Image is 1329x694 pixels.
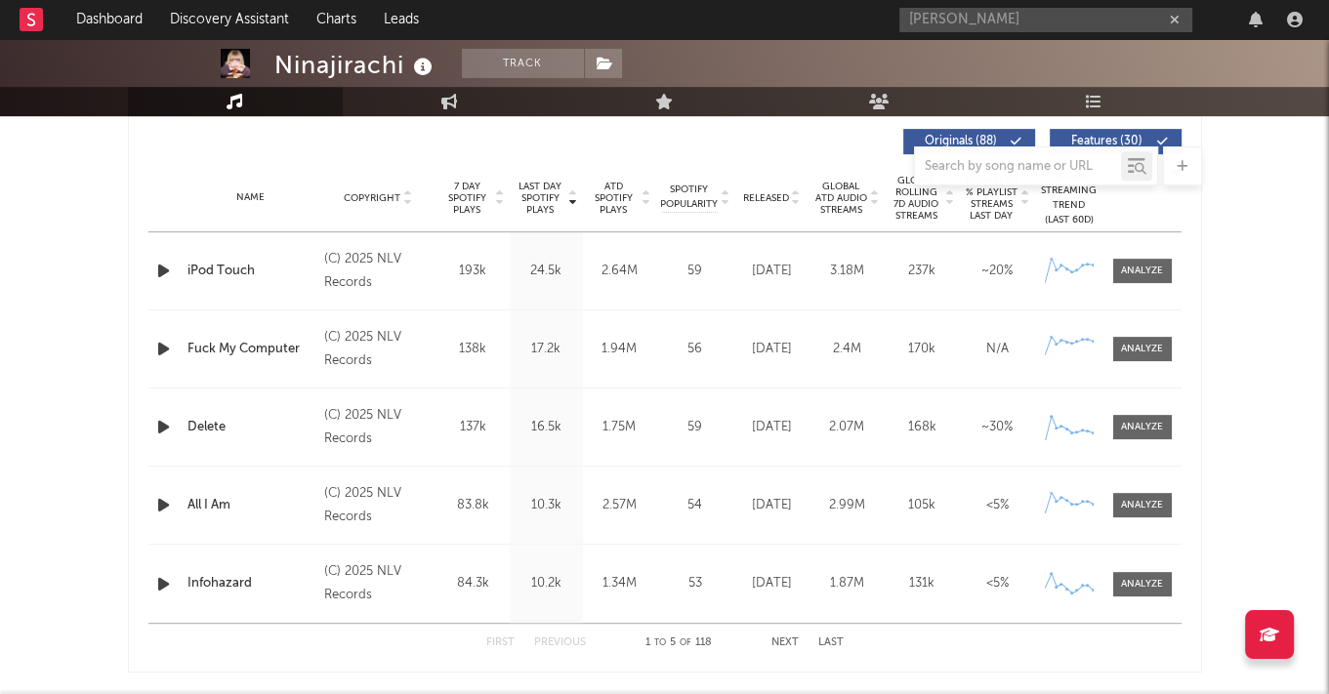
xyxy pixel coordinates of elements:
button: Last [818,637,844,648]
div: [DATE] [739,496,805,515]
div: [DATE] [739,418,805,437]
div: <5% [965,496,1030,515]
button: Features(30) [1050,129,1182,154]
span: ATD Spotify Plays [588,181,640,216]
div: ~ 20 % [965,262,1030,281]
div: 237k [890,262,955,281]
a: Infohazard [187,574,315,593]
div: 10.2k [515,574,578,593]
div: 138k [441,340,505,359]
div: 1.94M [588,340,651,359]
div: 2.57M [588,496,651,515]
div: 53 [661,574,729,593]
span: Originals ( 88 ) [916,136,1006,147]
div: 2.64M [588,262,651,281]
div: 84.3k [441,574,505,593]
span: 7 Day Spotify Plays [441,181,493,216]
div: 2.4M [814,340,880,359]
div: 168k [890,418,955,437]
div: Ninajirachi [274,49,437,81]
div: (C) 2025 NLV Records [324,326,431,373]
a: Fuck My Computer [187,340,315,359]
div: 83.8k [441,496,505,515]
button: Previous [534,637,586,648]
span: to [654,638,666,647]
div: [DATE] [739,340,805,359]
div: ~ 30 % [965,418,1030,437]
div: 16.5k [515,418,578,437]
span: of [680,638,691,647]
span: Features ( 30 ) [1062,136,1152,147]
div: (C) 2025 NLV Records [324,248,431,295]
span: Global ATD Audio Streams [814,181,868,216]
div: Global Streaming Trend (Last 60D) [1040,169,1099,227]
span: Estimated % Playlist Streams Last Day [965,175,1018,222]
div: 170k [890,340,955,359]
div: 56 [661,340,729,359]
div: [DATE] [739,574,805,593]
div: 2.07M [814,418,880,437]
div: 105k [890,496,955,515]
div: 1.75M [588,418,651,437]
div: 131k [890,574,955,593]
div: 3.18M [814,262,880,281]
div: 137k [441,418,505,437]
div: (C) 2025 NLV Records [324,482,431,529]
a: iPod Touch [187,262,315,281]
div: <5% [965,574,1030,593]
div: N/A [965,340,1030,359]
span: Global Rolling 7D Audio Streams [890,175,943,222]
div: 54 [661,496,729,515]
div: 193k [441,262,505,281]
span: Spotify Popularity [660,183,718,212]
button: First [486,637,515,648]
a: All I Am [187,496,315,515]
div: 1 5 118 [625,632,732,655]
span: Released [743,192,789,204]
button: Next [771,637,799,648]
div: Name [187,190,315,205]
button: Track [462,49,584,78]
a: Delete [187,418,315,437]
input: Search for artists [899,8,1192,32]
input: Search by song name or URL [915,159,1121,175]
div: 59 [661,262,729,281]
div: (C) 2025 NLV Records [324,560,431,607]
div: 10.3k [515,496,578,515]
div: 1.34M [588,574,651,593]
button: Originals(88) [903,129,1035,154]
div: 59 [661,418,729,437]
div: 24.5k [515,262,578,281]
div: 17.2k [515,340,578,359]
span: Copyright [344,192,400,204]
div: 2.99M [814,496,880,515]
div: 1.87M [814,574,880,593]
div: [DATE] [739,262,805,281]
div: (C) 2025 NLV Records [324,404,431,451]
span: Last Day Spotify Plays [515,181,566,216]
